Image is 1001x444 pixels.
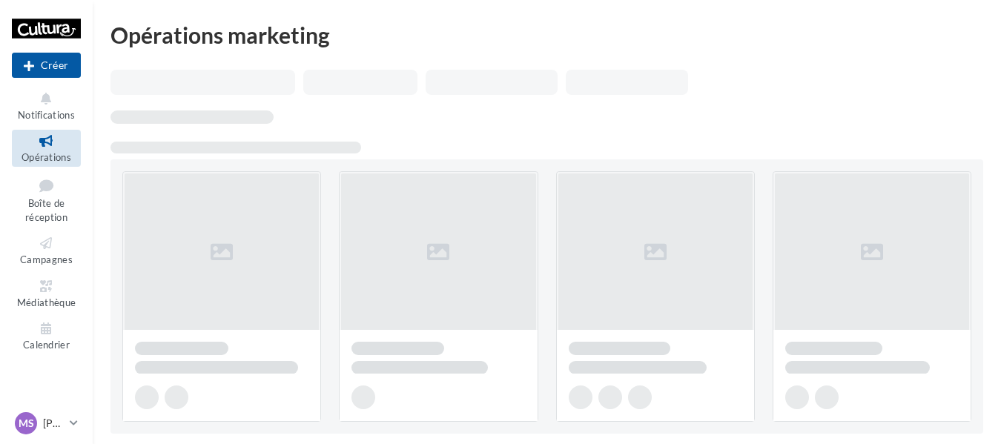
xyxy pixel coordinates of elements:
[12,87,81,124] button: Notifications
[12,53,81,78] div: Nouvelle campagne
[19,416,34,431] span: MS
[23,339,70,351] span: Calendrier
[12,232,81,268] a: Campagnes
[18,109,75,121] span: Notifications
[12,53,81,78] button: Créer
[12,173,81,227] a: Boîte de réception
[25,197,67,223] span: Boîte de réception
[22,151,71,163] span: Opérations
[12,275,81,311] a: Médiathèque
[43,416,64,431] p: [PERSON_NAME]
[110,24,983,46] div: Opérations marketing
[20,254,73,265] span: Campagnes
[12,130,81,166] a: Opérations
[12,409,81,437] a: MS [PERSON_NAME]
[12,317,81,354] a: Calendrier
[17,296,76,308] span: Médiathèque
